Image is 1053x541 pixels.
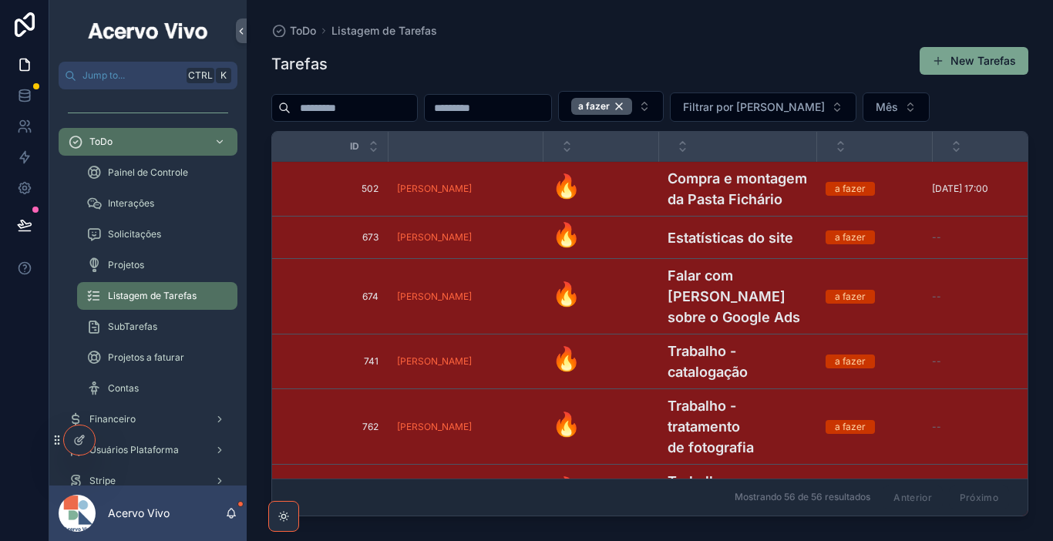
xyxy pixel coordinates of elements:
[932,231,941,244] span: --
[77,190,237,217] a: Interações
[552,412,649,442] a: 🔥
[876,99,898,115] span: Mês
[187,68,214,83] span: Ctrl
[835,182,866,196] div: a fazer
[668,395,807,458] a: Trabalho - tratamento de fotografia
[291,231,378,244] a: 673
[397,355,533,368] a: [PERSON_NAME]
[552,174,580,203] h1: 🔥
[397,421,472,433] a: [PERSON_NAME]
[108,351,184,364] span: Projetos a faturar
[77,220,237,248] a: Solicitações
[552,282,580,311] h1: 🔥
[668,341,807,382] a: Trabalho - catalogação
[82,69,180,82] span: Jump to...
[291,291,378,303] a: 674
[59,128,237,156] a: ToDo
[735,492,870,504] span: Mostrando 56 de 56 resultados
[552,477,580,506] h1: 🔥
[59,436,237,464] a: Usuários Plataforma
[77,282,237,310] a: Listagem de Tarefas
[291,421,378,433] a: 762
[77,375,237,402] a: Contas
[217,69,230,82] span: K
[271,23,316,39] a: ToDo
[89,413,136,425] span: Financeiro
[397,183,472,195] a: [PERSON_NAME]
[271,53,328,75] h1: Tarefas
[89,136,113,148] span: ToDo
[558,91,664,122] button: Select Button
[552,412,580,442] h1: 🔥
[350,140,359,153] span: Id
[668,471,807,512] a: Trabalho - catalogação
[108,382,139,395] span: Contas
[108,166,188,179] span: Painel de Controle
[59,405,237,433] a: Financeiro
[77,344,237,371] a: Projetos a faturar
[86,18,210,43] img: App logo
[920,47,1028,75] button: New Tarefas
[108,197,154,210] span: Interações
[77,313,237,341] a: SubTarefas
[571,98,632,115] button: Unselect A_FAZER
[826,355,923,368] a: a fazer
[552,477,649,506] a: 🔥
[291,183,378,195] a: 502
[863,92,930,122] button: Select Button
[397,291,533,303] a: [PERSON_NAME]
[108,321,157,333] span: SubTarefas
[668,227,807,248] a: Estatísticas do site
[397,291,472,303] a: [PERSON_NAME]
[397,355,472,368] a: [PERSON_NAME]
[552,223,649,252] a: 🔥
[552,223,580,252] h1: 🔥
[826,182,923,196] a: a fazer
[683,99,825,115] span: Filtrar por [PERSON_NAME]
[571,98,632,115] div: a fazer
[826,290,923,304] a: a fazer
[826,420,923,434] a: a fazer
[552,347,580,376] h1: 🔥
[108,290,197,302] span: Listagem de Tarefas
[932,355,941,368] span: --
[59,62,237,89] button: Jump to...CtrlK
[397,231,472,244] a: [PERSON_NAME]
[59,467,237,495] a: Stripe
[668,265,807,328] a: Falar com [PERSON_NAME] sobre o Google Ads
[552,174,649,203] a: 🔥
[291,355,378,368] a: 741
[397,183,533,195] a: [PERSON_NAME]
[932,183,988,195] span: [DATE] 17:00
[826,230,923,244] a: a fazer
[89,444,179,456] span: Usuários Plataforma
[932,421,941,433] span: --
[397,231,533,244] a: [PERSON_NAME]
[668,168,807,210] a: Compra e montagem da Pasta Fichário
[108,506,170,521] p: Acervo Vivo
[397,421,533,433] a: [PERSON_NAME]
[932,291,941,303] span: --
[49,89,247,486] div: scrollable content
[835,420,866,434] div: a fazer
[552,347,649,376] a: 🔥
[670,92,856,122] button: Select Button
[835,290,866,304] div: a fazer
[108,228,161,240] span: Solicitações
[552,282,649,311] a: 🔥
[331,23,437,39] a: Listagem de Tarefas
